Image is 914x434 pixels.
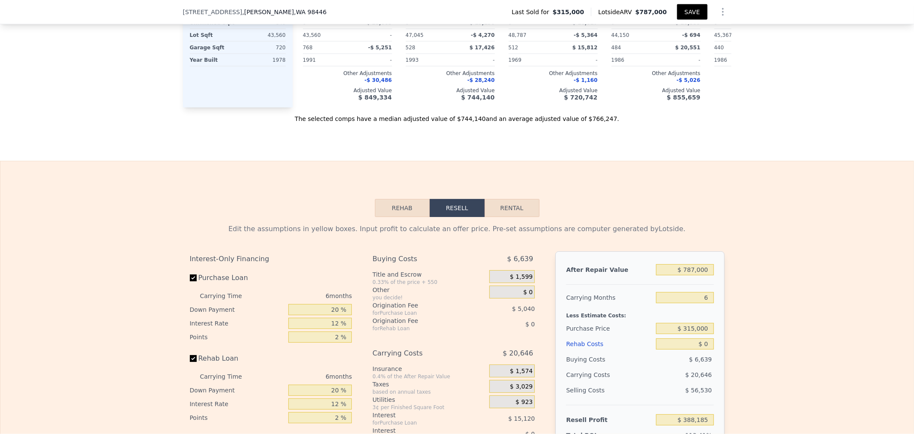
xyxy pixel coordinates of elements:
div: - [555,54,598,66]
div: 0.33% of the price + 550 [372,279,486,286]
span: $ 6,639 [689,356,712,363]
div: Points [190,411,285,425]
span: $ 1,599 [510,273,533,281]
div: Edit the assumptions in yellow boxes. Input profit to calculate an offer price. Pre-set assumptio... [190,224,725,234]
div: Garage Sqft [190,42,236,54]
span: $ 17,426 [470,45,495,51]
div: Purchase Price [566,321,653,336]
span: $ 20,646 [503,346,533,361]
div: Adjusted Value [714,87,803,94]
button: Rehab [375,199,430,217]
div: Origination Fee [372,316,468,325]
div: for Purchase Loan [372,419,468,426]
span: $ 849,334 [358,94,392,101]
input: Purchase Loan [190,274,197,281]
span: 43,560 [303,32,321,38]
span: , WA 98446 [294,9,327,15]
span: 48,787 [509,32,527,38]
div: for Rehab Loan [372,325,468,332]
div: Other Adjustments [714,70,803,77]
div: Selling Costs [566,383,653,398]
div: - [658,54,701,66]
div: 3¢ per Finished Square Foot [372,404,486,411]
span: $ 6,639 [507,251,533,267]
div: Carrying Costs [566,367,620,383]
span: $ 720,742 [564,94,597,101]
span: $ 1,574 [510,368,533,375]
span: $ 5,040 [512,305,535,312]
div: 1986 [714,54,757,66]
span: $787,000 [635,9,667,15]
div: Other Adjustments [406,70,495,77]
div: Carrying Time [200,289,256,303]
div: Buying Costs [372,251,468,267]
div: 1978 [240,54,286,66]
div: Interest Rate [190,397,285,411]
div: Adjusted Value [406,87,495,94]
span: Lotside ARV [598,8,635,16]
span: $ 56,530 [685,387,712,394]
div: Year Built [190,54,236,66]
span: Last Sold for [512,8,553,16]
div: Adjusted Value [611,87,701,94]
div: Other Adjustments [303,70,392,77]
span: 45,367 [714,32,732,38]
span: $ 0 [523,289,533,296]
div: Resell Profit [566,412,653,428]
span: 44,150 [611,32,629,38]
span: 484 [611,45,621,51]
div: Title and Escrow [372,270,486,279]
div: for Purchase Loan [372,310,468,316]
span: $ 15,812 [572,45,598,51]
span: -$ 5,364 [574,32,597,38]
div: - [349,29,392,41]
span: 512 [509,45,518,51]
span: $ 923 [515,398,533,406]
label: Rehab Loan [190,351,285,366]
span: -$ 28,240 [467,77,495,83]
div: Taxes [372,380,486,389]
span: $ 3,029 [510,383,533,391]
button: Rental [485,199,539,217]
div: After Repair Value [566,262,653,277]
span: $315,000 [553,8,584,16]
div: 43,560 [240,29,286,41]
div: 1969 [509,54,551,66]
div: 6 months [259,289,352,303]
span: -$ 5,026 [677,77,700,83]
button: Show Options [714,3,731,21]
div: - [349,54,392,66]
div: Less Estimate Costs: [566,305,713,321]
div: 6 months [259,370,352,383]
div: Interest [372,411,468,419]
div: Other Adjustments [509,70,598,77]
span: $ 855,659 [667,94,700,101]
span: [STREET_ADDRESS] [183,8,243,16]
span: -$ 1,160 [574,77,597,83]
span: $ 20,646 [685,371,712,378]
span: 768 [303,45,313,51]
div: Down Payment [190,303,285,316]
span: -$ 5,251 [368,45,392,51]
button: Resell [430,199,485,217]
div: Interest-Only Financing [190,251,352,267]
div: Other Adjustments [611,70,701,77]
div: 0.4% of the After Repair Value [372,373,486,380]
div: Carrying Time [200,370,256,383]
span: $ 15,120 [508,415,535,422]
div: 1991 [303,54,346,66]
div: Points [190,330,285,344]
span: $ 744,140 [461,94,494,101]
div: Utilities [372,395,486,404]
div: The selected comps have a median adjusted value of $744,140 and an average adjusted value of $766... [183,108,731,123]
div: Adjusted Value [509,87,598,94]
label: Purchase Loan [190,270,285,286]
div: 720 [240,42,286,54]
div: Interest Rate [190,316,285,330]
span: 528 [406,45,416,51]
div: Down Payment [190,383,285,397]
button: SAVE [677,4,707,20]
span: 440 [714,45,724,51]
div: Rehab Costs [566,336,653,352]
span: $ 0 [525,321,535,328]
